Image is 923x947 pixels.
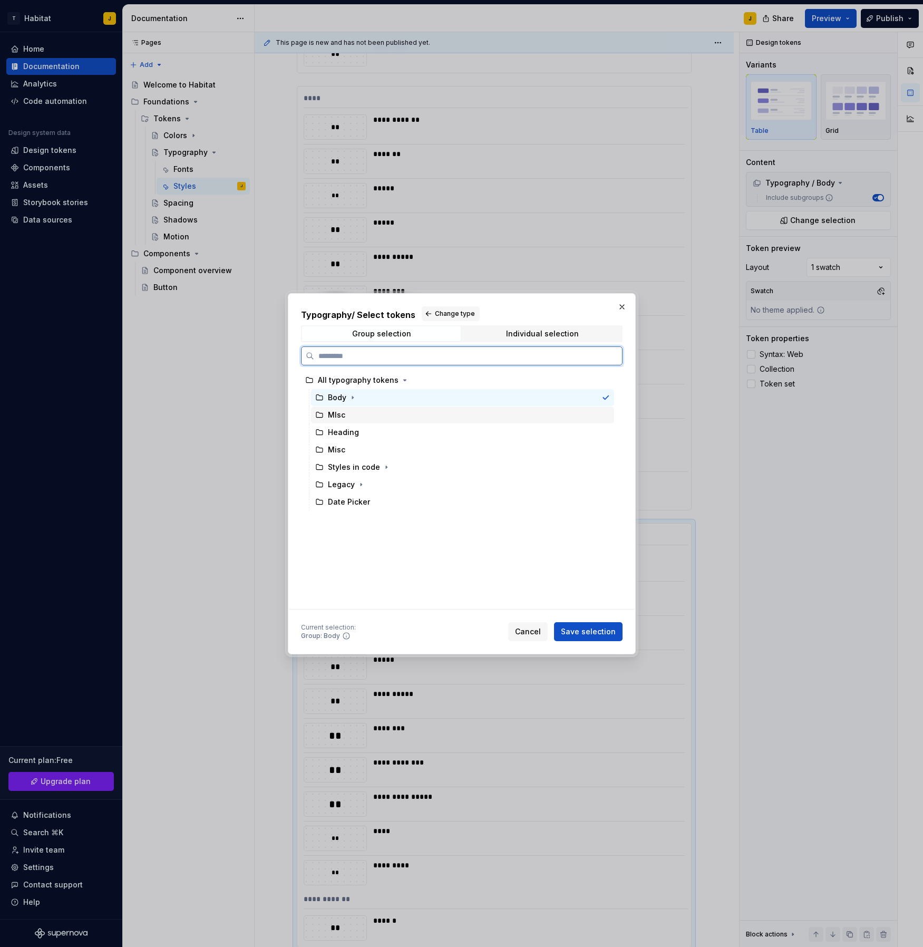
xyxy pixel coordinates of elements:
[328,444,345,455] div: Misc
[506,330,578,338] div: Individual selection
[328,410,345,420] div: MIsc
[328,462,380,472] div: Styles in code
[318,375,399,385] div: All typography tokens
[328,427,359,438] div: Heading
[435,310,475,318] span: Change type
[301,632,340,640] div: Group: Body
[301,306,623,321] h2: Typography / Select tokens
[328,392,346,403] div: Body
[561,626,616,637] span: Save selection
[301,623,356,632] div: Current selection :
[352,330,411,338] div: Group selection
[554,622,623,641] button: Save selection
[422,306,480,321] button: Change type
[328,479,355,490] div: Legacy
[515,626,541,637] span: Cancel
[328,497,370,507] div: Date Picker
[508,622,548,641] button: Cancel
